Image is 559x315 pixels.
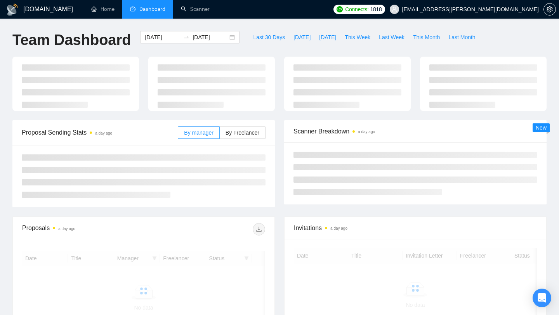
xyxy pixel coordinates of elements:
span: Last Week [379,33,404,42]
span: dashboard [130,6,135,12]
span: [DATE] [319,33,336,42]
button: [DATE] [289,31,315,43]
span: Last Month [448,33,475,42]
a: homeHome [91,6,115,12]
input: Start date [145,33,180,42]
span: swap-right [183,34,189,40]
input: End date [193,33,228,42]
span: Proposal Sending Stats [22,128,178,137]
span: This Month [413,33,440,42]
button: This Week [340,31,375,43]
button: Last Week [375,31,409,43]
button: This Month [409,31,444,43]
span: Scanner Breakdown [293,126,537,136]
span: user [392,7,397,12]
span: Invitations [294,223,537,233]
button: Last 30 Days [249,31,289,43]
button: Last Month [444,31,479,43]
img: upwork-logo.png [337,6,343,12]
h1: Team Dashboard [12,31,131,49]
img: logo [6,3,19,16]
span: 1818 [370,5,382,14]
time: a day ago [330,226,347,230]
span: New [536,125,547,131]
span: By manager [184,130,213,136]
button: [DATE] [315,31,340,43]
span: Dashboard [139,6,165,12]
span: to [183,34,189,40]
span: Connects: [345,5,368,14]
a: setting [543,6,556,12]
div: Proposals [22,223,144,235]
time: a day ago [95,131,112,135]
time: a day ago [358,130,375,134]
button: setting [543,3,556,16]
span: By Freelancer [226,130,259,136]
span: This Week [345,33,370,42]
span: [DATE] [293,33,311,42]
span: Last 30 Days [253,33,285,42]
div: Open Intercom Messenger [533,289,551,307]
time: a day ago [58,227,75,231]
a: searchScanner [181,6,210,12]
